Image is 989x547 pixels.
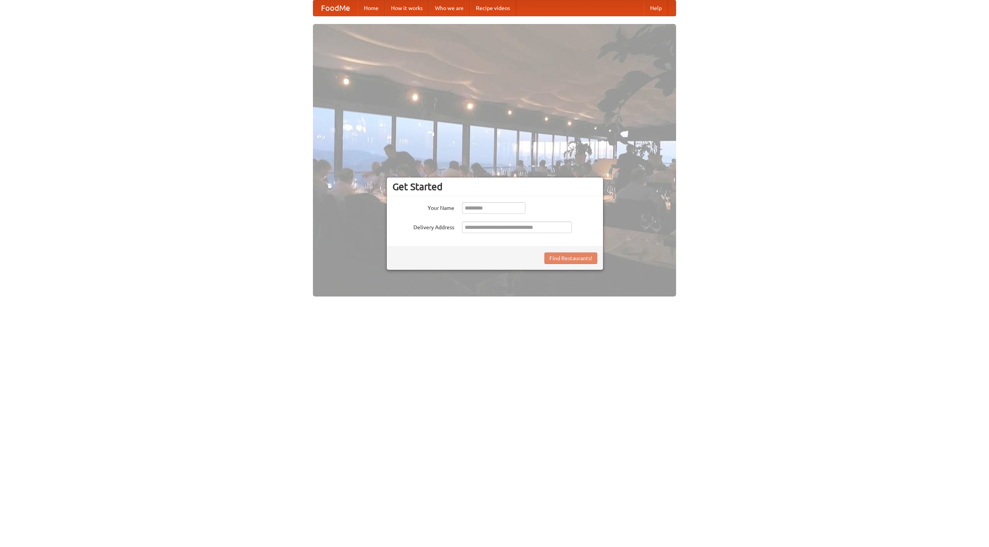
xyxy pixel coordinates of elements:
a: How it works [385,0,429,16]
button: Find Restaurants! [544,252,597,264]
label: Your Name [393,202,454,212]
label: Delivery Address [393,222,454,231]
a: Who we are [429,0,470,16]
a: Help [644,0,668,16]
a: Home [358,0,385,16]
a: FoodMe [313,0,358,16]
h3: Get Started [393,181,597,193]
a: Recipe videos [470,0,516,16]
